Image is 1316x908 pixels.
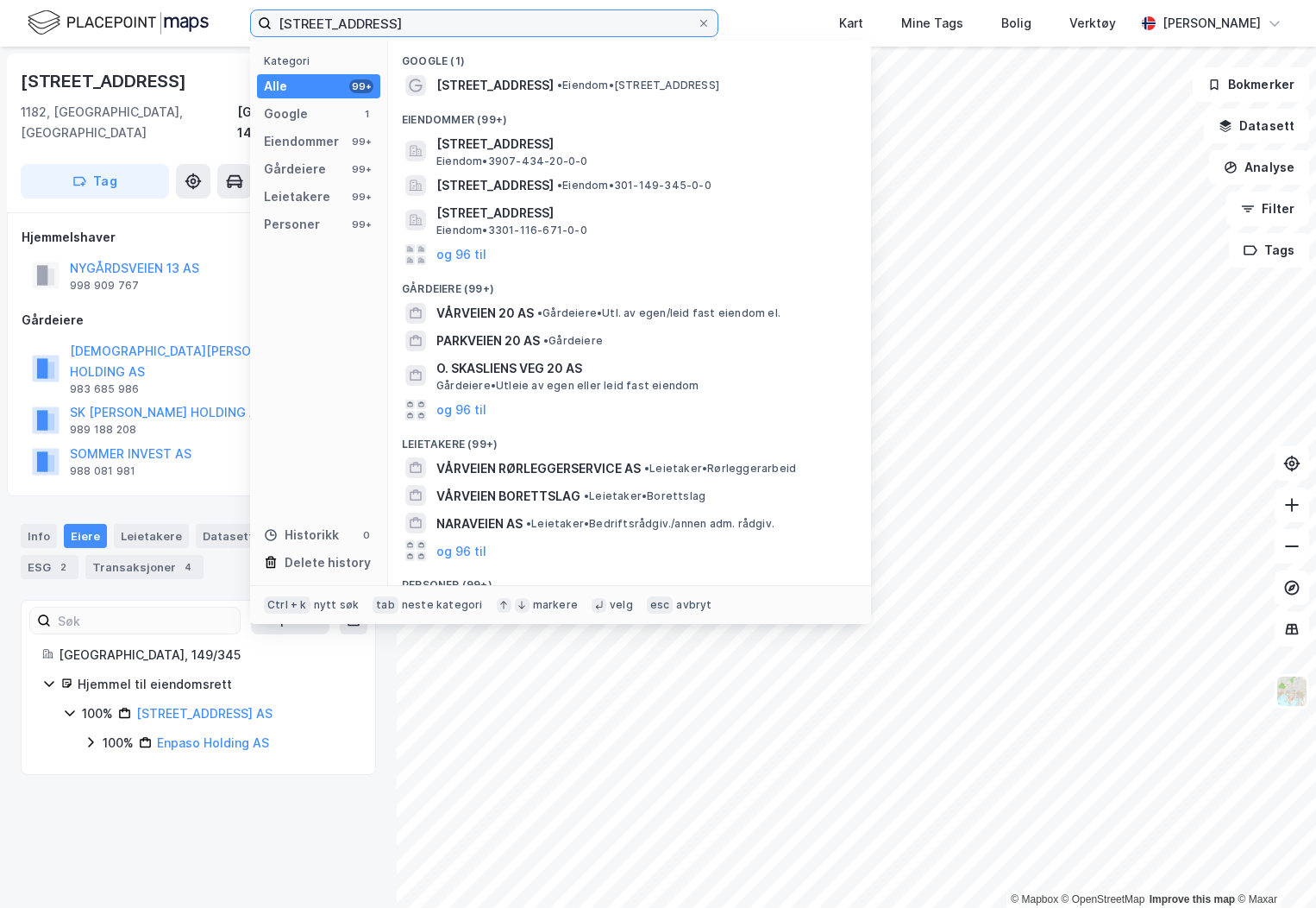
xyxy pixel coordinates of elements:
button: Filter [1226,192,1309,226]
div: Alle [264,76,287,97]
span: [STREET_ADDRESS] [436,175,554,196]
span: • [526,517,531,530]
span: NARAVEIEN AS [436,514,523,534]
div: 1182, [GEOGRAPHIC_DATA], [GEOGRAPHIC_DATA] [21,102,237,143]
img: Z [1275,675,1308,708]
div: Gårdeiere [264,159,326,180]
div: 983 685 986 [70,382,139,396]
div: Leietakere [114,524,189,548]
a: OpenStreetMap [1062,893,1145,905]
div: markere [533,598,578,612]
div: 4 [179,558,197,576]
div: Hjemmel til eiendomsrett [78,674,354,695]
span: Eiendom • 3301-116-671-0-0 [436,224,587,237]
div: tab [373,596,398,614]
div: esc [647,596,674,614]
div: 99+ [349,190,373,204]
button: Tags [1229,233,1309,268]
span: • [557,79,562,91]
div: [STREET_ADDRESS] [21,67,190,95]
div: Leietakere [264,186,330,207]
div: 100% [103,733,134,754]
div: 99+ [349,218,373,231]
div: [PERSON_NAME] [1162,13,1261,34]
button: Bokmerker [1193,67,1309,102]
button: Analyse [1209,150,1309,185]
span: Leietaker • Bedriftsrådgiv./annen adm. rådgiv. [526,517,774,531]
div: Eiere [64,524,107,548]
a: Enpaso Holding AS [157,735,269,750]
button: og 96 til [436,244,486,265]
span: • [543,334,548,347]
input: Søk [51,608,240,634]
iframe: Chat Widget [1230,825,1316,908]
div: avbryt [676,598,711,612]
span: VÅRVEIEN RØRLEGGERSERVICE AS [436,458,641,479]
div: neste kategori [402,598,483,612]
a: Mapbox [1011,893,1058,905]
div: Google [264,104,308,124]
button: og 96 til [436,400,486,420]
span: Gårdeiere [543,334,603,348]
span: [STREET_ADDRESS] [436,203,850,224]
span: • [644,462,649,475]
a: Improve this map [1150,893,1235,905]
div: Verktøy [1069,13,1116,34]
div: Kart [839,13,863,34]
div: Leietakere (99+) [388,424,871,455]
div: 998 909 767 [70,279,139,293]
div: Mine Tags [901,13,963,34]
span: • [584,489,589,502]
div: 988 081 981 [70,464,135,478]
span: Eiendom • [STREET_ADDRESS] [557,79,719,92]
button: og 96 til [436,540,486,561]
span: [STREET_ADDRESS] [436,75,554,96]
div: Gårdeiere (99+) [388,268,871,300]
div: Personer (99+) [388,564,871,596]
div: ESG [21,555,78,579]
div: Transaksjoner [85,555,204,579]
div: Bolig [1001,13,1031,34]
span: Eiendom • 301-149-345-0-0 [557,179,711,192]
div: 1 [360,107,373,121]
div: Personer [264,214,320,235]
div: Ctrl + k [264,596,310,614]
div: 99+ [349,162,373,176]
span: • [557,179,562,192]
div: Google (1) [388,41,871,72]
input: Søk på adresse, matrikkel, gårdeiere, leietakere eller personer [272,10,697,36]
div: velg [610,598,633,612]
div: Kontrollprogram for chat [1230,825,1316,908]
button: Tag [21,164,169,199]
div: 100% [82,703,113,724]
div: 2 [54,558,72,576]
div: 989 188 208 [70,423,136,437]
div: Kategori [264,54,380,67]
button: Datasett [1204,109,1309,143]
span: Gårdeiere • Utleie av egen eller leid fast eiendom [436,379,699,393]
a: [STREET_ADDRESS] AS [136,706,273,721]
div: Delete history [285,552,371,573]
div: Datasett [196,524,260,548]
div: Hjemmelshaver [22,227,375,248]
span: Eiendom • 3907-434-20-0-0 [436,154,588,168]
div: [GEOGRAPHIC_DATA], 149/345 [59,645,354,665]
span: Leietaker • Borettslag [584,489,705,503]
span: Gårdeiere • Utl. av egen/leid fast eiendom el. [537,306,780,320]
div: 99+ [349,79,373,93]
span: VÅRVEIEN BORETTSLAG [436,486,580,507]
div: [GEOGRAPHIC_DATA], 149/345 [237,102,376,143]
span: • [537,306,542,319]
div: Eiendommer (99+) [388,99,871,130]
span: PARKVEIEN 20 AS [436,331,540,351]
div: 99+ [349,135,373,148]
div: nytt søk [314,598,360,612]
span: O. SKASLIENS VEG 20 AS [436,358,850,379]
span: VÅRVEIEN 20 AS [436,303,534,324]
img: logo.f888ab2527a4732fd821a326f86c7f29.svg [28,8,209,38]
div: Historikk [264,525,339,545]
div: Info [21,524,57,548]
div: 0 [360,528,373,542]
span: Leietaker • Rørleggerarbeid [644,462,796,476]
span: [STREET_ADDRESS] [436,134,850,154]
